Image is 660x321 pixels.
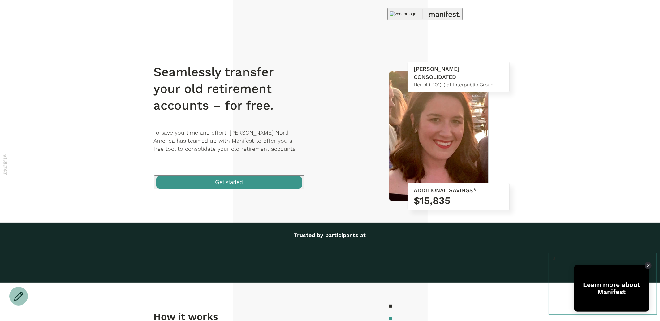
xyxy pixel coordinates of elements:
[414,81,503,89] div: Her old 401(k) at Interpublic Group
[574,281,649,295] div: Learn more about Manifest
[387,8,463,20] button: vendor logo
[549,253,657,315] pre: {}
[414,194,503,207] h3: $15,835
[389,71,488,204] img: Taylor
[154,129,313,153] p: To save you time and effort, [PERSON_NAME] North America has teamed up with Manifest to offer you...
[574,265,649,312] div: Open Tolstoy widget
[414,186,503,194] div: ADDITIONAL SAVINGS*
[2,154,10,175] p: v 1.8.747
[154,64,313,114] h1: Seamlessly transfer your old retirement accounts – for free.
[390,11,416,16] img: vendor logo
[645,262,652,269] div: Close Tolstoy widget
[154,175,304,189] button: Get started
[574,265,649,312] div: Open Tolstoy
[414,65,503,81] div: [PERSON_NAME] CONSOLIDATED
[574,265,649,312] div: Tolstoy bubble widget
